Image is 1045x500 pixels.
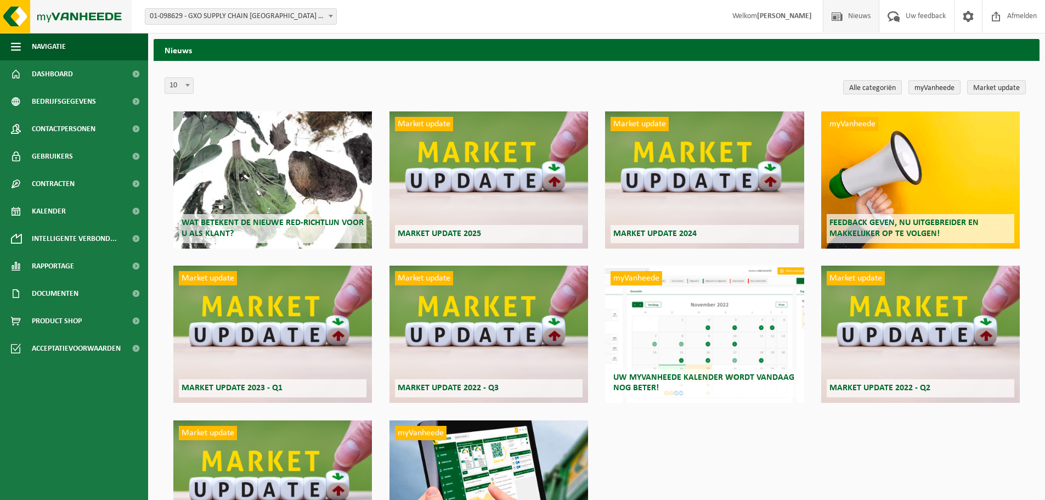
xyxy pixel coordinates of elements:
[395,117,453,131] span: Market update
[611,271,662,285] span: myVanheede
[32,143,73,170] span: Gebruikers
[32,307,82,335] span: Product Shop
[398,384,499,392] span: Market update 2022 - Q3
[165,77,194,94] span: 10
[967,80,1026,94] a: Market update
[173,266,372,403] a: Market update Market update 2023 - Q1
[32,170,75,198] span: Contracten
[605,266,804,403] a: myVanheede Uw myVanheede kalender wordt vandaag nog beter!
[827,271,885,285] span: Market update
[182,218,364,238] span: Wat betekent de nieuwe RED-richtlijn voor u als klant?
[821,111,1020,249] a: myVanheede Feedback geven, nu uitgebreider en makkelijker op te volgen!
[32,198,66,225] span: Kalender
[154,39,1040,60] h2: Nieuws
[613,373,794,392] span: Uw myVanheede kalender wordt vandaag nog beter!
[389,266,588,403] a: Market update Market update 2022 - Q3
[32,88,96,115] span: Bedrijfsgegevens
[32,225,117,252] span: Intelligente verbond...
[395,271,453,285] span: Market update
[145,8,337,25] span: 01-098629 - GXO SUPPLY CHAIN ANTWERP NV - ANTWERPEN
[32,115,95,143] span: Contactpersonen
[821,266,1020,403] a: Market update Market update 2022 - Q2
[908,80,961,94] a: myVanheede
[179,271,237,285] span: Market update
[757,12,812,20] strong: [PERSON_NAME]
[611,117,669,131] span: Market update
[605,111,804,249] a: Market update Market update 2024
[829,384,930,392] span: Market update 2022 - Q2
[32,60,73,88] span: Dashboard
[32,33,66,60] span: Navigatie
[395,426,447,440] span: myVanheede
[613,229,697,238] span: Market update 2024
[179,426,237,440] span: Market update
[389,111,588,249] a: Market update Market update 2025
[32,335,121,362] span: Acceptatievoorwaarden
[843,80,902,94] a: Alle categoriën
[32,252,74,280] span: Rapportage
[829,218,979,238] span: Feedback geven, nu uitgebreider en makkelijker op te volgen!
[398,229,481,238] span: Market update 2025
[145,9,336,24] span: 01-098629 - GXO SUPPLY CHAIN ANTWERP NV - ANTWERPEN
[827,117,878,131] span: myVanheede
[32,280,78,307] span: Documenten
[182,384,283,392] span: Market update 2023 - Q1
[165,78,193,93] span: 10
[173,111,372,249] a: Wat betekent de nieuwe RED-richtlijn voor u als klant?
